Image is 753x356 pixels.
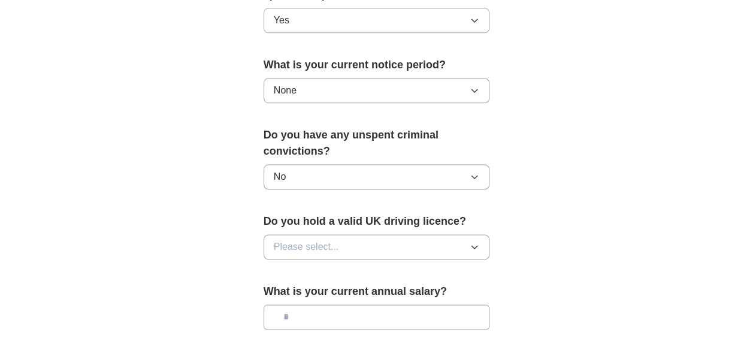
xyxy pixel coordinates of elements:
[274,170,286,184] span: No
[264,164,490,189] button: No
[264,283,490,300] label: What is your current annual salary?
[264,8,490,33] button: Yes
[274,240,339,254] span: Please select...
[264,57,490,73] label: What is your current notice period?
[274,13,289,28] span: Yes
[264,213,490,230] label: Do you hold a valid UK driving licence?
[264,78,490,103] button: None
[264,127,490,159] label: Do you have any unspent criminal convictions?
[274,83,297,98] span: None
[264,234,490,260] button: Please select...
